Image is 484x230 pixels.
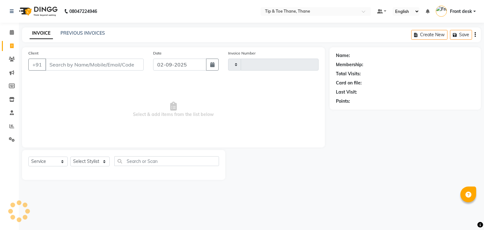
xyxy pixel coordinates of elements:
[114,156,219,166] input: Search or Scan
[336,71,361,77] div: Total Visits:
[336,80,362,86] div: Card on file:
[69,3,97,20] b: 08047224946
[153,50,162,56] label: Date
[411,30,447,40] button: Create New
[28,78,319,141] span: Select & add items from the list below
[336,98,350,105] div: Points:
[28,59,46,71] button: +91
[450,8,472,15] span: Front desk
[16,3,59,20] img: logo
[45,59,144,71] input: Search by Name/Mobile/Email/Code
[228,50,256,56] label: Invoice Number
[30,28,53,39] a: INVOICE
[436,6,447,17] img: Front desk
[60,30,105,36] a: PREVIOUS INVOICES
[450,30,472,40] button: Save
[336,61,363,68] div: Membership:
[458,205,478,224] iframe: chat widget
[336,89,357,95] div: Last Visit:
[28,50,38,56] label: Client
[336,52,350,59] div: Name:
